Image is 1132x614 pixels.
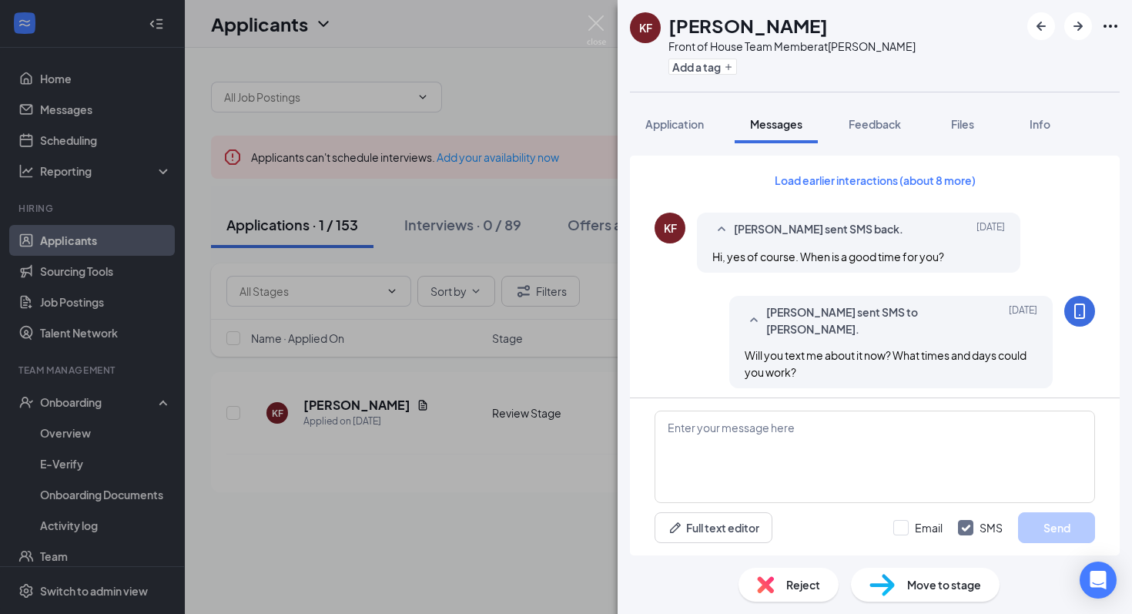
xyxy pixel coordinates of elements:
span: Files [951,117,974,131]
span: Messages [750,117,802,131]
span: [PERSON_NAME] sent SMS back. [734,220,903,239]
svg: ArrowRight [1069,17,1087,35]
button: Full text editorPen [655,512,772,543]
div: Open Intercom Messenger [1080,562,1117,599]
svg: SmallChevronUp [712,220,731,239]
svg: Plus [724,62,733,72]
span: Reject [786,576,820,593]
span: [DATE] [1009,304,1037,337]
span: Application [645,117,704,131]
svg: MobileSms [1070,302,1089,320]
svg: ArrowLeftNew [1032,17,1050,35]
div: Front of House Team Member at [PERSON_NAME] [668,39,916,54]
span: Info [1030,117,1050,131]
button: PlusAdd a tag [668,59,737,75]
h1: [PERSON_NAME] [668,12,828,39]
span: Hi, yes of course. When is a good time for you? [712,250,944,263]
span: Will you text me about it now? What times and days could you work? [745,348,1027,379]
svg: Pen [668,520,683,535]
span: [PERSON_NAME] sent SMS to [PERSON_NAME]. [766,304,968,337]
button: Send [1018,512,1095,543]
div: KF [639,20,652,35]
svg: SmallChevronUp [745,311,763,330]
button: ArrowLeftNew [1027,12,1055,40]
div: KF [664,220,677,236]
span: Move to stage [907,576,981,593]
span: Feedback [849,117,901,131]
button: ArrowRight [1064,12,1092,40]
button: Load earlier interactions (about 8 more) [762,168,989,193]
svg: Ellipses [1101,17,1120,35]
span: [DATE] [976,220,1005,239]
